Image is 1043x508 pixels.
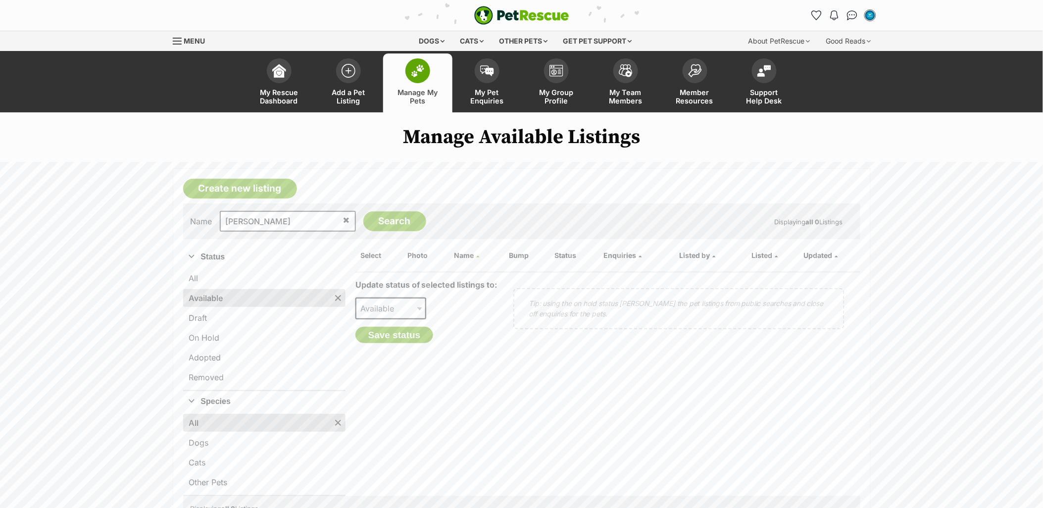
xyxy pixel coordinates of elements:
[326,88,371,105] span: Add a Pet Listing
[673,88,717,105] span: Member Resources
[474,6,569,25] img: logo-e224e6f780fb5917bec1dbf3a21bbac754714ae5b6737aabdf751b685950b380.svg
[411,64,425,77] img: manage-my-pets-icon-02211641906a0b7f246fdf0571729dbe1e7629f14944591b6c1af311fb30b64b.svg
[827,7,843,23] button: Notifications
[819,31,878,51] div: Good Reads
[272,64,286,78] img: dashboard-icon-eb2f2d2d3e046f16d808141f083e7271f6b2e854fb5c12c21221c1fb7104beca.svg
[383,53,452,112] a: Manage My Pets
[474,6,569,25] a: PetRescue
[603,88,648,105] span: My Team Members
[396,88,440,105] span: Manage My Pets
[452,53,522,112] a: My Pet Enquiries
[862,7,878,23] button: My account
[342,64,355,78] img: add-pet-listing-icon-0afa8454b4691262ce3f59096e99ab1cd57d4a30225e0717b998d2c9b9846f56.svg
[412,31,451,51] div: Dogs
[830,10,838,20] img: notifications-46538b983faf8c2785f20acdc204bb7945ddae34d4c08c2a6579f10ce5e182be.svg
[453,31,491,51] div: Cats
[730,53,799,112] a: Support Help Desk
[688,64,702,77] img: member-resources-icon-8e73f808a243e03378d46382f2149f9095a855e16c252ad45f914b54edf8863c.svg
[619,64,633,77] img: team-members-icon-5396bd8760b3fe7c0b43da4ab00e1e3bb1a5d9ba89233759b79545d2d3fc5d0d.svg
[809,7,878,23] ul: Account quick links
[314,53,383,112] a: Add a Pet Listing
[549,65,563,77] img: group-profile-icon-3fa3cf56718a62981997c0bc7e787c4b2cf8bcc04b72c1350f741eb67cf2f40e.svg
[534,88,579,105] span: My Group Profile
[245,53,314,112] a: My Rescue Dashboard
[844,7,860,23] a: Conversations
[257,88,301,105] span: My Rescue Dashboard
[660,53,730,112] a: Member Resources
[757,65,771,77] img: help-desk-icon-fdf02630f3aa405de69fd3d07c3f3aa587a6932b1a1747fa1d2bba05be0121f9.svg
[173,31,212,49] a: Menu
[742,88,787,105] span: Support Help Desk
[591,53,660,112] a: My Team Members
[492,31,554,51] div: Other pets
[480,65,494,76] img: pet-enquiries-icon-7e3ad2cf08bfb03b45e93fb7055b45f3efa6380592205ae92323e6603595dc1f.svg
[742,31,817,51] div: About PetRescue
[556,31,639,51] div: Get pet support
[847,10,857,20] img: chat-41dd97257d64d25036548639549fe6c8038ab92f7586957e7f3b1b290dea8141.svg
[809,7,825,23] a: Favourites
[184,37,205,45] span: Menu
[522,53,591,112] a: My Group Profile
[865,10,875,20] img: Emily Middleton profile pic
[465,88,509,105] span: My Pet Enquiries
